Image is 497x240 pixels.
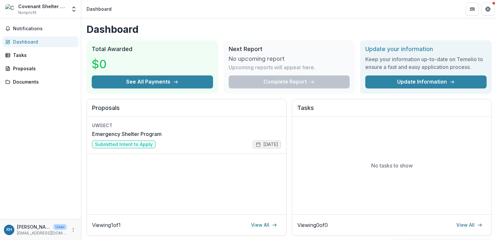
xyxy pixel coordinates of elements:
[297,104,486,117] h2: Tasks
[297,221,328,229] p: Viewing 0 of 0
[69,226,77,234] button: More
[87,23,492,35] h1: Dashboard
[17,230,67,236] p: [EMAIL_ADDRESS][DOMAIN_NAME]
[3,36,78,47] a: Dashboard
[3,76,78,87] a: Documents
[365,46,487,53] h2: Update your information
[92,55,141,73] h3: $0
[3,50,78,60] a: Tasks
[7,228,12,232] div: Kat Hannah
[5,4,16,14] img: Covenant Shelter of New London, Inc.
[3,23,78,34] button: Notifications
[13,38,73,45] div: Dashboard
[481,3,494,16] button: Get Help
[371,162,413,169] p: No tasks to show
[452,220,486,230] a: View All
[92,221,121,229] p: Viewing 1 of 1
[13,65,73,72] div: Proposals
[84,4,114,14] nav: breadcrumb
[92,130,162,138] a: Emergency Shelter Program
[466,3,479,16] button: Partners
[53,224,67,230] p: User
[13,52,73,59] div: Tasks
[92,75,213,88] button: See All Payments
[13,78,73,85] div: Documents
[18,3,67,10] div: Covenant Shelter of [GEOGRAPHIC_DATA], Inc.
[229,63,315,71] p: Upcoming reports will appear here.
[69,3,78,16] button: Open entity switcher
[229,55,285,62] h3: No upcoming report
[92,104,281,117] h2: Proposals
[18,10,36,16] span: Nonprofit
[365,55,487,71] h3: Keep your information up-to-date on Temelio to ensure a fast and easy application process.
[87,6,112,12] div: Dashboard
[247,220,281,230] a: View All
[17,223,51,230] p: [PERSON_NAME]
[229,46,350,53] h2: Next Report
[13,26,76,32] span: Notifications
[3,63,78,74] a: Proposals
[365,75,487,88] a: Update Information
[92,46,213,53] h2: Total Awarded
